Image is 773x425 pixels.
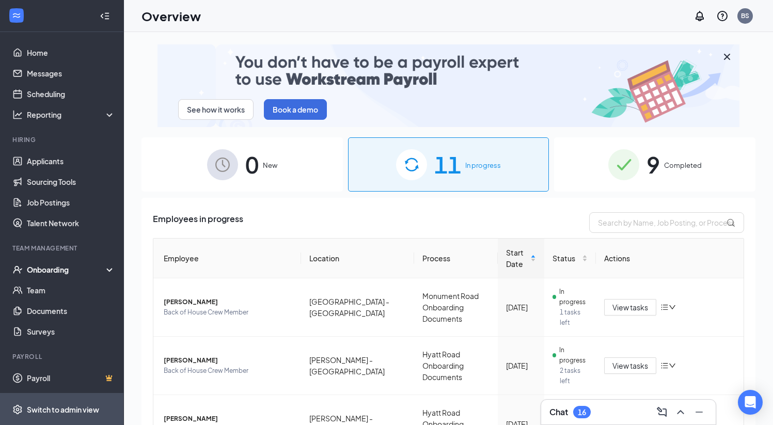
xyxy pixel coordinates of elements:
[27,84,115,104] a: Scheduling
[506,247,528,270] span: Start Date
[27,109,116,120] div: Reporting
[263,160,277,170] span: New
[157,44,739,127] img: payroll-small.gif
[612,360,648,371] span: View tasks
[27,321,115,342] a: Surveys
[141,7,201,25] h1: Overview
[506,302,536,313] div: [DATE]
[560,307,588,328] span: 1 tasks left
[691,404,707,420] button: Minimize
[12,109,23,120] svg: Analysis
[12,404,23,415] svg: Settings
[178,99,254,120] button: See how it works
[549,406,568,418] h3: Chat
[27,63,115,84] a: Messages
[27,368,115,388] a: PayrollCrown
[27,301,115,321] a: Documents
[506,360,536,371] div: [DATE]
[693,406,705,418] svg: Minimize
[578,408,586,417] div: 16
[672,404,689,420] button: ChevronUp
[738,390,763,415] div: Open Intercom Messenger
[716,10,729,22] svg: QuestionInfo
[414,278,498,337] td: Monument Road Onboarding Documents
[596,239,744,278] th: Actions
[27,264,106,275] div: Onboarding
[669,304,676,311] span: down
[553,253,580,264] span: Status
[27,404,99,415] div: Switch to admin view
[660,361,669,370] span: bars
[604,299,656,316] button: View tasks
[27,171,115,192] a: Sourcing Tools
[12,135,113,144] div: Hiring
[164,355,293,366] span: [PERSON_NAME]
[664,160,702,170] span: Completed
[646,147,660,182] span: 9
[741,11,749,20] div: BS
[604,357,656,374] button: View tasks
[27,42,115,63] a: Home
[27,151,115,171] a: Applicants
[245,147,259,182] span: 0
[559,287,588,307] span: In progress
[414,337,498,395] td: Hyatt Road Onboarding Documents
[12,264,23,275] svg: UserCheck
[27,192,115,213] a: Job Postings
[153,239,301,278] th: Employee
[656,406,668,418] svg: ComposeMessage
[544,239,596,278] th: Status
[674,406,687,418] svg: ChevronUp
[693,10,706,22] svg: Notifications
[721,51,733,63] svg: Cross
[12,352,113,361] div: Payroll
[164,297,293,307] span: [PERSON_NAME]
[301,239,414,278] th: Location
[434,147,461,182] span: 11
[301,337,414,395] td: [PERSON_NAME] - [GEOGRAPHIC_DATA]
[164,414,293,424] span: [PERSON_NAME]
[164,307,293,318] span: Back of House Crew Member
[153,212,243,233] span: Employees in progress
[12,244,113,253] div: Team Management
[27,280,115,301] a: Team
[100,11,110,21] svg: Collapse
[654,404,670,420] button: ComposeMessage
[589,212,744,233] input: Search by Name, Job Posting, or Process
[264,99,327,120] button: Book a demo
[612,302,648,313] span: View tasks
[660,303,669,311] span: bars
[27,213,115,233] a: Talent Network
[560,366,588,386] span: 2 tasks left
[164,366,293,376] span: Back of House Crew Member
[11,10,22,21] svg: WorkstreamLogo
[301,278,414,337] td: [GEOGRAPHIC_DATA] - [GEOGRAPHIC_DATA]
[559,345,588,366] span: In progress
[669,362,676,369] span: down
[465,160,501,170] span: In progress
[414,239,498,278] th: Process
